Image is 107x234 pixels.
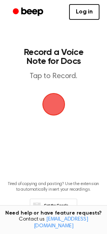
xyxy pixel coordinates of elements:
a: [EMAIL_ADDRESS][DOMAIN_NAME] [34,217,88,229]
img: Beep Logo [42,93,65,116]
p: Tap to Record. [14,72,93,81]
a: Beep [8,5,50,19]
h1: Record a Voice Note for Docs [14,48,93,66]
p: Tired of copying and pasting? Use the extension to automatically insert your recordings. [6,181,101,193]
span: Contact us [5,216,102,230]
a: Log in [69,4,99,20]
